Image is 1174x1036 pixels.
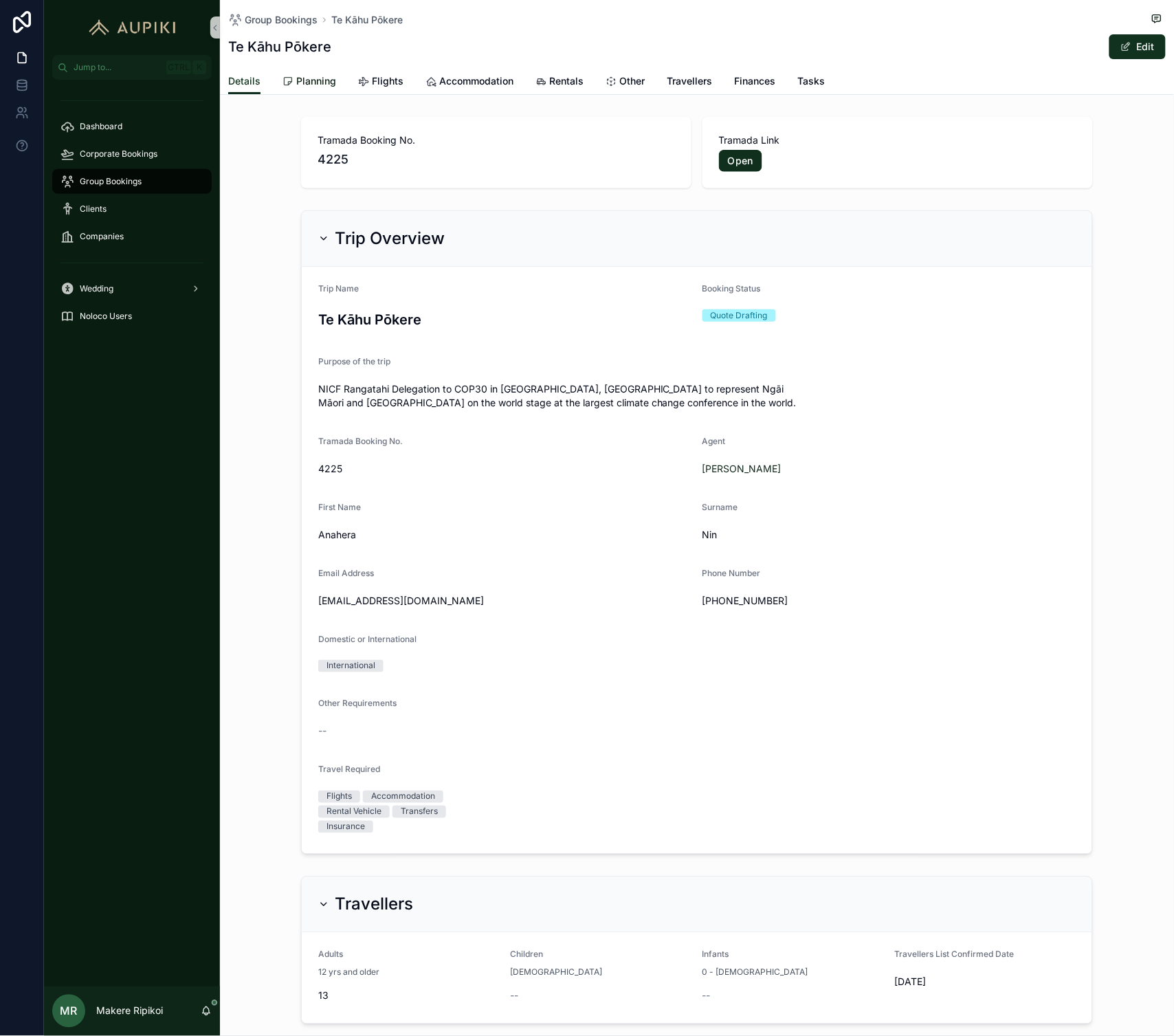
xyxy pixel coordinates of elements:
span: 12 yrs and older [318,967,379,978]
span: Other Requirements [318,698,397,709]
span: -- [511,989,519,1003]
a: Details [228,69,261,95]
a: Other [606,69,645,96]
span: Adults [318,949,343,960]
span: Companies [80,231,124,242]
h2: Trip Overview [335,228,445,250]
span: Jump to... [74,62,161,73]
div: Transfers [401,806,438,818]
span: Surname [702,502,738,512]
span: Dashboard [80,121,122,132]
a: Planning [283,69,336,96]
a: Clients [52,197,212,221]
span: Tramada Link [719,133,1076,147]
span: Corporate Bookings [80,148,157,159]
span: Tasks [797,74,825,88]
a: Group Bookings [52,169,212,194]
a: Dashboard [52,114,212,139]
span: Finances [734,74,775,88]
span: Trip Name [318,283,359,294]
span: MR [60,1003,78,1020]
a: Wedding [52,276,212,301]
span: Planning [296,74,336,88]
span: 4225 [318,462,691,476]
a: Accommodation [425,69,513,96]
span: 0 - [DEMOGRAPHIC_DATA] [702,967,808,978]
a: [PERSON_NAME] [702,462,782,476]
span: Booking Status [702,283,761,294]
span: Travellers [667,74,712,88]
span: [PHONE_NUMBER] [702,594,884,608]
span: Travel Required [318,764,380,775]
a: Finances [734,69,775,96]
span: Nin [702,528,1076,542]
a: Tasks [797,69,825,96]
span: Domestic or International [318,634,417,644]
img: App logo [82,16,182,38]
div: Rental Vehicle [326,806,381,818]
span: Agent [702,436,726,446]
span: Phone Number [702,568,761,578]
div: Quote Drafting [711,309,768,322]
span: Wedding [80,283,113,294]
span: Tramada Booking No. [318,436,403,446]
a: Travellers [667,69,712,96]
a: Flights [358,69,403,96]
span: Accommodation [439,74,513,88]
h2: Travellers [335,894,413,916]
h1: Te Kāhu Pōkere [228,37,331,56]
span: Flights [372,74,403,88]
span: First Name [318,502,361,512]
span: Anahera [318,528,691,542]
span: Details [228,74,261,88]
span: -- [318,725,326,738]
span: -- [702,989,711,1003]
span: Ctrl [166,60,191,74]
a: Te Kāhu Pōkere [331,13,403,27]
span: Clients [80,203,107,214]
span: Children [511,949,544,960]
a: Group Bookings [228,13,318,27]
div: International [326,660,375,672]
span: Email Address [318,568,374,578]
span: [DEMOGRAPHIC_DATA] [511,967,603,978]
span: K [194,62,205,73]
p: Makere Ripikoi [96,1004,163,1018]
div: Insurance [326,821,365,833]
a: Rentals [535,69,584,96]
h3: Te Kāhu Pōkere [318,309,691,330]
span: Infants [702,949,729,960]
a: Open [719,150,762,172]
span: 4225 [318,150,675,169]
span: Group Bookings [80,176,142,187]
span: 13 [318,989,500,1003]
a: Noloco Users [52,304,212,329]
span: Rentals [549,74,584,88]
div: Flights [326,791,352,803]
span: Travellers List Confirmed Date [895,949,1015,960]
a: Corporate Bookings [52,142,212,166]
span: [DATE] [895,976,1076,989]
span: NICF Rangatahi Delegation to COP30 in [GEOGRAPHIC_DATA], [GEOGRAPHIC_DATA] to represent Ngāi Māor... [318,383,797,408]
span: [EMAIL_ADDRESS][DOMAIN_NAME] [318,594,691,608]
div: scrollable content [44,80,220,346]
button: Edit [1109,34,1166,59]
span: Purpose of the trip [318,356,390,366]
div: Accommodation [371,791,435,803]
span: Other [619,74,645,88]
button: Jump to...CtrlK [52,55,212,80]
span: Group Bookings [245,13,318,27]
a: Companies [52,224,212,249]
span: Tramada Booking No. [318,133,675,147]
span: Noloco Users [80,311,132,322]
